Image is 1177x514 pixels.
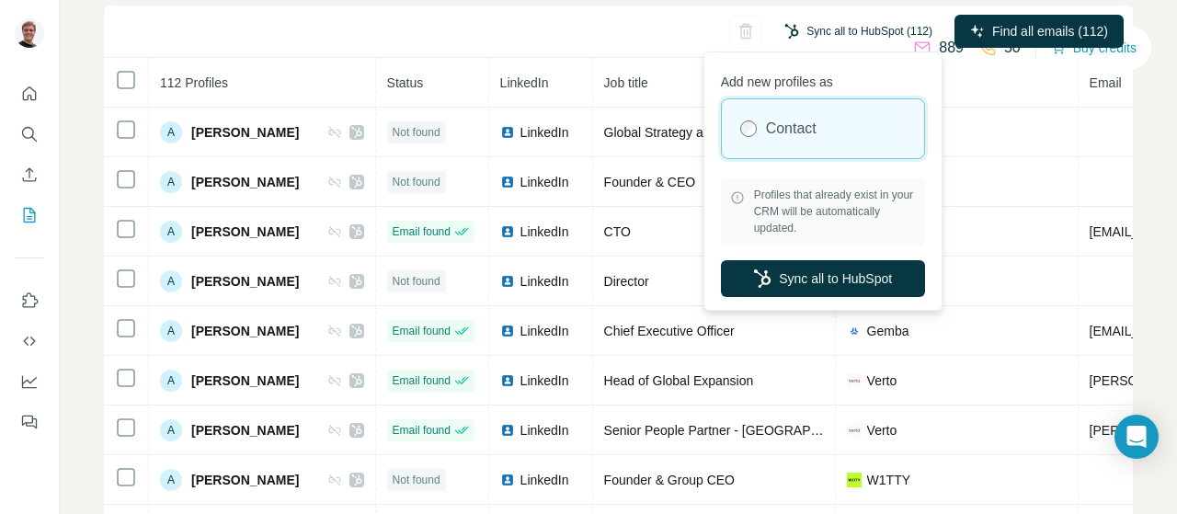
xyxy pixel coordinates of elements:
span: [PERSON_NAME] [191,123,299,142]
span: LinkedIn [500,75,549,90]
img: LinkedIn logo [500,373,515,388]
span: Gemba [867,322,909,340]
button: Dashboard [15,365,44,398]
span: [PERSON_NAME] [191,223,299,241]
img: LinkedIn logo [500,324,515,338]
span: Director [604,274,649,289]
div: A [160,171,182,193]
span: Verto [867,371,897,390]
span: Chief Executive Officer [604,324,735,338]
img: LinkedIn logo [500,175,515,189]
button: Feedback [15,405,44,439]
span: Not found [393,273,440,290]
button: Use Surfe on LinkedIn [15,284,44,317]
div: A [160,270,182,292]
span: LinkedIn [520,371,569,390]
img: LinkedIn logo [500,224,515,239]
span: Email found [393,422,451,439]
span: Not found [393,472,440,488]
span: Profiles that already exist in your CRM will be automatically updated. [754,187,916,236]
button: Enrich CSV [15,158,44,191]
img: company-logo [847,473,862,487]
button: Use Surfe API [15,325,44,358]
span: Job title [604,75,648,90]
img: company-logo [847,373,862,388]
button: My lists [15,199,44,232]
div: A [160,370,182,392]
span: LinkedIn [520,272,569,291]
span: Head of Global Expansion [604,373,754,388]
div: A [160,121,182,143]
span: Email found [393,323,451,339]
span: Find all emails (112) [992,22,1108,40]
img: Avatar [15,18,44,48]
span: LinkedIn [520,123,569,142]
label: Contact [766,118,817,140]
span: LinkedIn [520,173,569,191]
span: [PERSON_NAME] [191,471,299,489]
img: company-logo [847,423,862,438]
img: company-logo [847,324,862,338]
img: LinkedIn logo [500,125,515,140]
span: LinkedIn [520,223,569,241]
span: LinkedIn [520,421,569,440]
span: W1TTY [867,471,910,489]
button: Quick start [15,77,44,110]
button: Search [15,118,44,151]
span: Founder & CEO [604,175,696,189]
span: Not found [393,124,440,141]
span: Email found [393,223,451,240]
button: Find all emails (112) [954,15,1124,48]
div: A [160,221,182,243]
span: Founder & Group CEO [604,473,735,487]
button: Sync all to HubSpot [721,260,925,297]
span: [PERSON_NAME] [191,173,299,191]
span: [PERSON_NAME] [191,272,299,291]
span: LinkedIn [520,322,569,340]
p: Add new profiles as [721,65,925,91]
span: Not found [393,174,440,190]
p: 889 [939,37,964,59]
span: LinkedIn [520,471,569,489]
span: Email found [393,372,451,389]
span: Global Strategy and Sales Operations [604,125,820,140]
img: LinkedIn logo [500,423,515,438]
span: Verto [867,421,897,440]
span: Senior People Partner - [GEOGRAPHIC_DATA], [GEOGRAPHIC_DATA], [GEOGRAPHIC_DATA] [604,423,1159,438]
span: [PERSON_NAME] [191,322,299,340]
span: [PERSON_NAME] [191,371,299,390]
div: Open Intercom Messenger [1114,415,1159,459]
span: Email [1090,75,1122,90]
span: Status [387,75,424,90]
div: A [160,419,182,441]
div: A [160,320,182,342]
button: Sync all to HubSpot (112) [771,17,945,45]
div: A [160,469,182,491]
img: LinkedIn logo [500,274,515,289]
span: [PERSON_NAME] [191,421,299,440]
img: LinkedIn logo [500,473,515,487]
span: CTO [604,224,631,239]
span: 112 Profiles [160,75,228,90]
